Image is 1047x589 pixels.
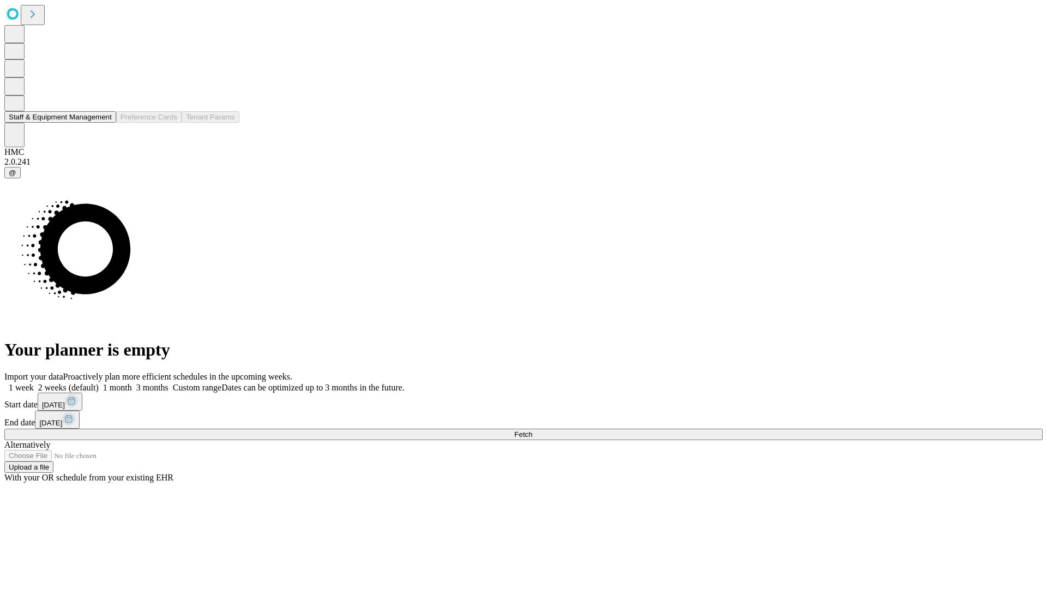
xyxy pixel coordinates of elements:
span: Proactively plan more efficient schedules in the upcoming weeks. [63,372,292,381]
span: [DATE] [39,419,62,427]
span: Custom range [173,383,221,392]
span: Fetch [514,430,532,438]
button: Staff & Equipment Management [4,111,116,123]
button: Preference Cards [116,111,182,123]
span: Import your data [4,372,63,381]
div: End date [4,411,1043,429]
div: Start date [4,393,1043,411]
span: 3 months [136,383,169,392]
span: 1 week [9,383,34,392]
button: [DATE] [38,393,82,411]
button: [DATE] [35,411,80,429]
button: @ [4,167,21,178]
h1: Your planner is empty [4,340,1043,360]
button: Upload a file [4,461,53,473]
span: 2 weeks (default) [38,383,99,392]
span: Dates can be optimized up to 3 months in the future. [221,383,404,392]
div: HMC [4,147,1043,157]
span: 1 month [103,383,132,392]
button: Fetch [4,429,1043,440]
span: @ [9,169,16,177]
span: [DATE] [42,401,65,409]
span: With your OR schedule from your existing EHR [4,473,173,482]
button: Tenant Params [182,111,239,123]
span: Alternatively [4,440,50,449]
div: 2.0.241 [4,157,1043,167]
